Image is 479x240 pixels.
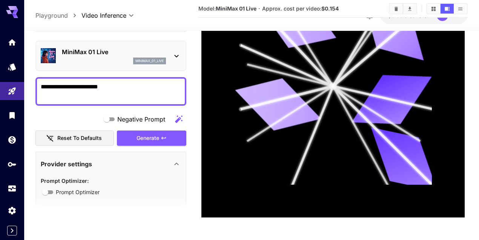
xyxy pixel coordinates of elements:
a: Playground [35,11,68,20]
span: Generate [137,133,159,143]
div: Show videos in grid viewShow videos in video viewShow videos in list view [426,3,468,14]
div: Usage [8,184,17,193]
div: API Keys [8,159,17,169]
button: Generate [117,130,186,146]
div: Provider settings [41,155,181,173]
p: Provider settings [41,159,92,168]
div: Settings [8,206,17,215]
b: $0.154 [321,5,339,12]
div: Wallet [8,135,17,144]
span: Prompt Optimizer : [41,177,89,184]
button: Expand sidebar [7,226,17,235]
span: Prompt Optimizer [56,188,100,196]
nav: breadcrumb [35,11,81,20]
button: Clear videos [390,4,403,14]
button: Reset to defaults [35,130,114,146]
div: Library [8,111,17,120]
span: Model: [198,5,256,12]
button: Download All [403,4,416,14]
div: Home [8,38,17,47]
div: Models [8,62,17,71]
span: Approx. cost per video: [262,5,339,12]
span: credits left [404,12,431,19]
b: MiniMax 01 Live [216,5,256,12]
span: $0.00 [388,12,404,19]
span: Negative Prompt [117,115,165,124]
button: Show videos in video view [441,4,454,14]
p: · [258,4,260,13]
p: MiniMax 01 Live [62,47,166,56]
button: Show videos in grid view [427,4,440,14]
span: Video Inference [81,11,126,20]
div: Clear videosDownload All [389,3,417,14]
button: Show videos in list view [454,4,467,14]
p: minimax_01_live [135,58,164,64]
div: MiniMax 01 Liveminimax_01_live [41,44,181,67]
div: Playground [8,87,17,96]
